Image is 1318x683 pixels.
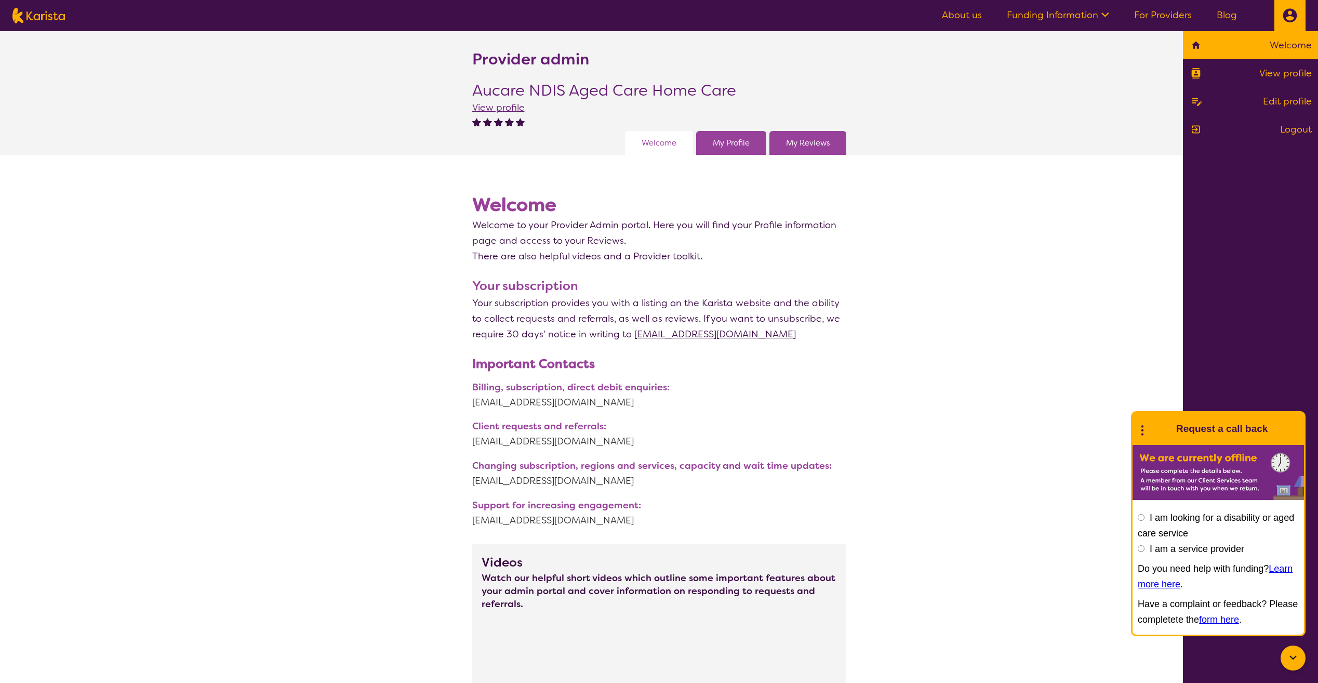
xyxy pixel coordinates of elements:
[1134,9,1192,21] a: For Providers
[1189,94,1312,109] a: Edit profile
[1189,65,1312,81] a: View profile
[472,419,846,434] p: Client requests and referrals:
[516,117,525,126] img: fullstar
[472,101,525,114] a: View profile
[494,117,503,126] img: fullstar
[472,434,846,449] a: [EMAIL_ADDRESS][DOMAIN_NAME]
[1138,561,1299,592] p: Do you need help with funding? .
[472,248,846,264] p: There are also helpful videos and a Provider toolkit.
[472,459,846,473] p: Changing subscription, regions and services, capacity and wait time updates:
[472,380,846,395] p: Billing, subscription, direct debit enquiries:
[472,473,846,489] a: [EMAIL_ADDRESS][DOMAIN_NAME]
[472,498,846,513] p: Support for increasing engagement:
[482,553,837,572] h3: Videos
[472,81,736,100] h2: Aucare NDIS Aged Care Home Care
[1176,421,1268,437] h1: Request a call back
[1189,37,1312,53] a: Welcome
[642,135,676,151] a: Welcome
[472,395,846,410] a: [EMAIL_ADDRESS][DOMAIN_NAME]
[942,9,982,21] a: About us
[472,295,846,342] p: Your subscription provides you with a listing on the Karista website and the ability to collect r...
[1138,596,1299,627] p: Have a complaint or feedback? Please completete the .
[1150,544,1244,554] label: I am a service provider
[1138,513,1294,538] label: I am looking for a disability or aged care service
[1217,9,1237,21] a: Blog
[1283,8,1297,23] img: close the menu
[472,513,846,528] a: [EMAIL_ADDRESS][DOMAIN_NAME]
[472,217,846,248] p: Welcome to your Provider Admin portal. Here you will find your Profile information page and acces...
[1199,614,1239,625] a: form here
[472,277,846,295] h3: Your subscription
[1007,9,1109,21] a: Funding Information
[482,572,837,611] strong: Watch our helpful short videos which outline some important features about your admin portal and ...
[12,8,65,23] img: Karista logo
[1149,418,1170,439] img: Karista
[472,356,595,372] b: Important Contacts
[1189,122,1312,137] a: Logout
[505,117,514,126] img: fullstar
[634,328,796,340] a: [EMAIL_ADDRESS][DOMAIN_NAME]
[483,117,492,126] img: fullstar
[472,50,589,69] h2: Provider admin
[1133,445,1304,500] img: Karista offline chat form to request call back
[786,135,830,151] a: My Reviews
[472,117,481,126] img: fullstar
[472,192,846,217] h1: Welcome
[713,135,750,151] a: My Profile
